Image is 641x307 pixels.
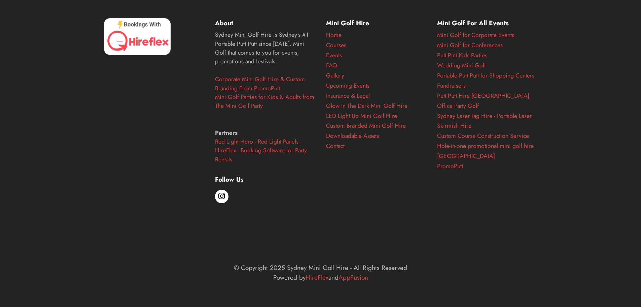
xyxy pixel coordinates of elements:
[215,93,314,110] a: Mini Golf Parties for Kids & Adults from The Mini Golf Party
[437,51,487,60] a: Putt Putt Kids Parties
[215,128,238,137] strong: Partners
[326,31,342,39] a: Home
[437,18,509,28] strong: Mini Golf For All Events
[326,41,346,50] a: Courses
[215,75,305,92] a: Corporate Mini Golf Hire & Custom Branding From PromoPutt
[437,162,463,171] a: PromoPutt
[326,142,345,150] a: Contact
[437,91,529,100] a: Putt Putt Hire [GEOGRAPHIC_DATA]
[215,30,315,164] p: Sydney Mini Golf Hire is Sydney's #1 Portable Putt Putt since [DATE]. Mini Golf that comes to you...
[437,61,486,70] a: Wedding Mini Golf
[326,71,344,80] a: Gallery
[339,273,368,282] a: AppFusion
[326,81,369,90] a: Upcoming Events
[326,112,397,120] a: LED Light Up Mini Golf Hire
[326,18,369,28] strong: Mini Golf Hire
[437,142,534,160] a: Hole-in-one promotional mini golf hire [GEOGRAPHIC_DATA]
[326,131,379,140] a: Downloadable Assets
[104,263,537,282] p: © Copyright 2025 Sydney Mini Golf Hire - All Rights Reserved Powered by and
[326,101,407,110] a: Glow In The Dark Mini Golf Hire
[437,112,532,130] a: Sydney Laser Tag Hire - Portable Laser Skirmish Hire
[326,91,370,100] a: Insurance & Legal
[437,101,479,110] a: Office Party Golf
[306,273,328,282] a: HireFlex
[215,18,233,28] strong: About
[326,61,337,70] a: FAQ
[437,31,514,39] a: Mini Golf for Corporate Events
[104,18,171,55] img: HireFlex Booking System
[215,146,307,163] a: HireFlex - Booking Software for Party Rentals
[437,41,503,50] a: Mini Golf for Conferences
[437,71,534,80] a: Portable Putt Putt for Shopping Centers
[326,121,406,130] a: Custom Branded Mini Golf Hire
[326,51,342,60] a: Events
[437,131,529,140] a: Custom Course Construction Service
[437,81,466,90] a: Fundraisers
[215,137,298,146] a: Red Light Hero - Red Light Panels
[215,175,244,184] strong: Follow Us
